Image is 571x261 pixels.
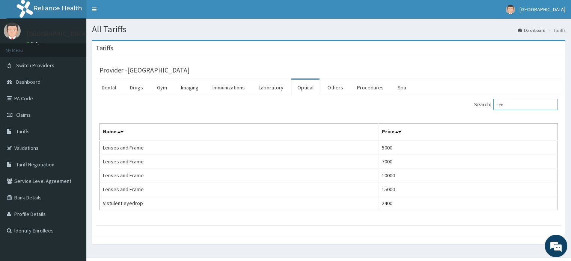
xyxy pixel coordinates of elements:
[378,155,557,169] td: 7000
[100,140,379,155] td: Lenses and Frame
[26,41,44,46] a: Online
[99,67,190,74] h3: Provider - [GEOGRAPHIC_DATA]
[546,27,565,33] li: Tariffs
[96,45,113,51] h3: Tariffs
[16,161,54,168] span: Tariff Negotiation
[378,169,557,183] td: 10000
[92,24,565,34] h1: All Tariffs
[321,80,349,95] a: Others
[124,80,149,95] a: Drugs
[378,140,557,155] td: 5000
[291,80,319,95] a: Optical
[493,99,558,110] input: Search:
[16,112,31,118] span: Claims
[26,30,88,37] p: [GEOGRAPHIC_DATA]
[100,169,379,183] td: Lenses and Frame
[175,80,205,95] a: Imaging
[16,128,30,135] span: Tariffs
[16,78,41,85] span: Dashboard
[520,6,565,13] span: [GEOGRAPHIC_DATA]
[16,62,54,69] span: Switch Providers
[253,80,289,95] a: Laboratory
[100,183,379,196] td: Lenses and Frame
[96,80,122,95] a: Dental
[378,196,557,210] td: 2400
[100,155,379,169] td: Lenses and Frame
[392,80,412,95] a: Spa
[206,80,251,95] a: Immunizations
[100,124,379,141] th: Name
[506,5,515,14] img: User Image
[4,23,21,39] img: User Image
[100,196,379,210] td: Vistulent eyedrop
[474,99,558,110] label: Search:
[378,124,557,141] th: Price
[518,27,545,33] a: Dashboard
[378,183,557,196] td: 15000
[151,80,173,95] a: Gym
[351,80,390,95] a: Procedures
